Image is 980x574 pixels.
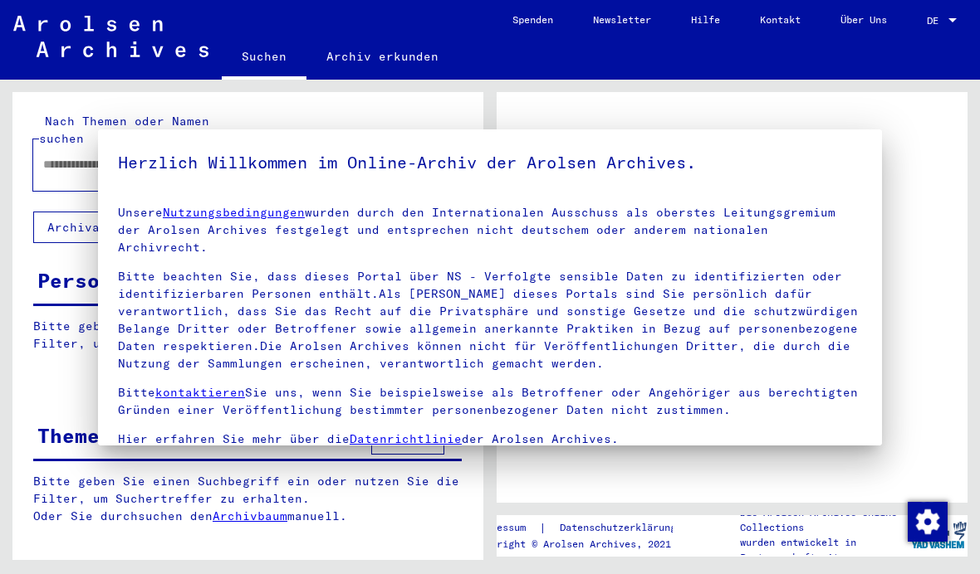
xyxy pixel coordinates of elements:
[118,149,862,176] h5: Herzlich Willkommen im Online-Archiv der Arolsen Archives.
[907,501,947,541] div: Zustimmung ändern
[118,384,862,419] p: Bitte Sie uns, wenn Sie beispielsweise als Betroffener oder Angehöriger aus berechtigten Gründen ...
[350,431,462,446] a: Datenrichtlinie
[163,205,305,220] a: Nutzungsbedingungen
[908,502,948,542] img: Zustimmung ändern
[118,430,862,448] p: Hier erfahren Sie mehr über die der Arolsen Archives.
[155,385,245,400] a: kontaktieren
[118,268,862,372] p: Bitte beachten Sie, dass dieses Portal über NS - Verfolgte sensible Daten zu identifizierten oder...
[118,204,862,256] p: Unsere wurden durch den Internationalen Ausschuss als oberstes Leitungsgremium der Arolsen Archiv...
